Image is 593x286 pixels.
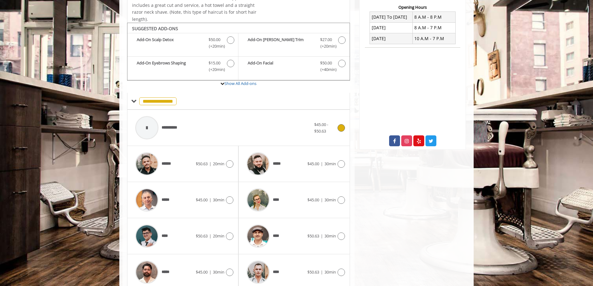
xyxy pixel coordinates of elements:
a: Show All Add-ons [224,81,256,86]
span: 20min [213,233,224,239]
b: Add-On Facial [248,60,314,73]
span: $45.00 [196,269,208,275]
span: (+40min ) [317,66,335,73]
td: [DATE] [370,33,413,44]
b: Add-On [PERSON_NAME] Trim [248,36,314,49]
span: 30min [213,197,224,203]
h3: Opening Hours [365,5,460,9]
span: 30min [213,269,224,275]
span: $50.00 [320,60,332,66]
label: Add-On Scalp Detox [131,36,235,51]
span: $45.00 [307,161,319,166]
span: 30min [324,233,336,239]
span: $45.00 - $50.63 [314,122,328,134]
span: | [209,233,211,239]
span: (+20min ) [205,66,224,73]
span: $50.00 [209,36,220,43]
span: $45.00 [307,197,319,203]
label: Add-On Beard Trim [241,36,346,51]
span: $50.63 [196,233,208,239]
td: 8 A.M - 7 P.M [412,22,455,33]
span: (+20min ) [317,43,335,49]
span: $15.00 [209,60,220,66]
label: Add-On Facial [241,60,346,74]
td: 10 A.M - 7 P.M [412,33,455,44]
b: Add-On Eyebrows Shaping [137,60,202,73]
td: [DATE] [370,22,413,33]
b: Add-On Scalp Detox [137,36,202,49]
b: SUGGESTED ADD-ONS [132,26,178,31]
label: Add-On Eyebrows Shaping [131,60,235,74]
span: | [321,197,323,203]
td: 8 A.M - 8 P.M [412,12,455,22]
span: $50.63 [307,269,319,275]
span: | [321,233,323,239]
span: | [321,161,323,166]
span: | [209,269,211,275]
span: | [209,161,211,166]
span: 20min [213,161,224,166]
td: [DATE] To [DATE] [370,12,413,22]
span: $45.00 [196,197,208,203]
span: 30min [324,197,336,203]
span: | [209,197,211,203]
span: (+20min ) [205,43,224,49]
span: 30min [324,269,336,275]
div: The Made Man Haircut Add-onS [127,23,350,81]
span: $50.63 [196,161,208,166]
span: $27.00 [320,36,332,43]
span: $50.63 [307,233,319,239]
span: | [321,269,323,275]
span: 30min [324,161,336,166]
